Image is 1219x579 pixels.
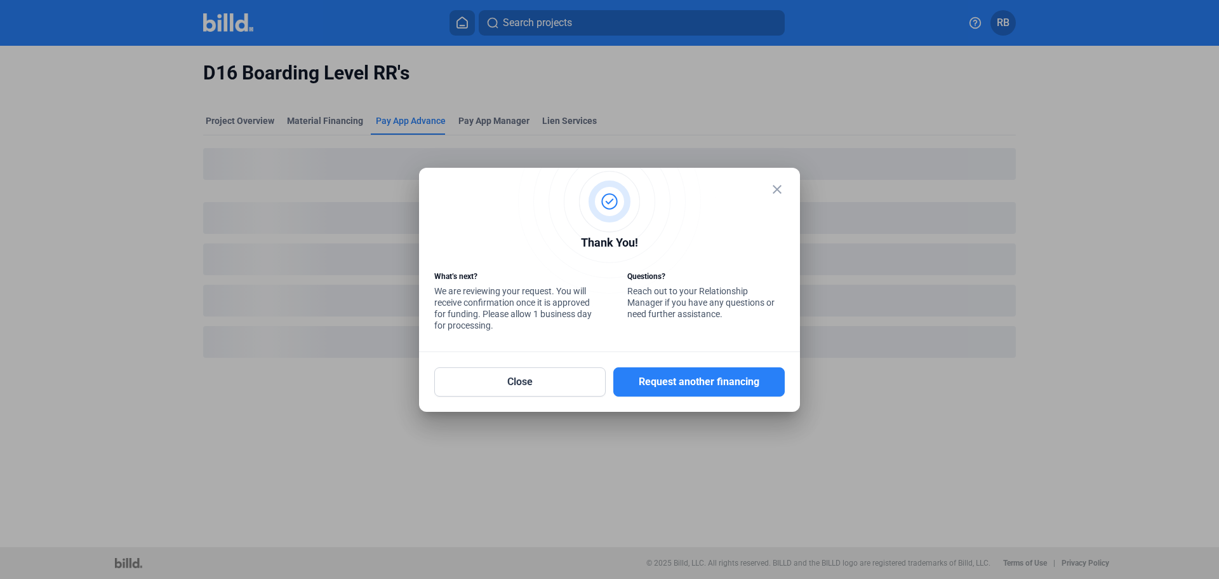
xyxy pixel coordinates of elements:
[627,271,785,323] div: Reach out to your Relationship Manager if you have any questions or need further assistance.
[434,271,592,285] div: What’s next?
[613,367,785,397] button: Request another financing
[434,367,606,397] button: Close
[769,182,785,197] mat-icon: close
[434,234,785,255] div: Thank You!
[434,271,592,334] div: We are reviewing your request. You will receive confirmation once it is approved for funding. Ple...
[627,271,785,285] div: Questions?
